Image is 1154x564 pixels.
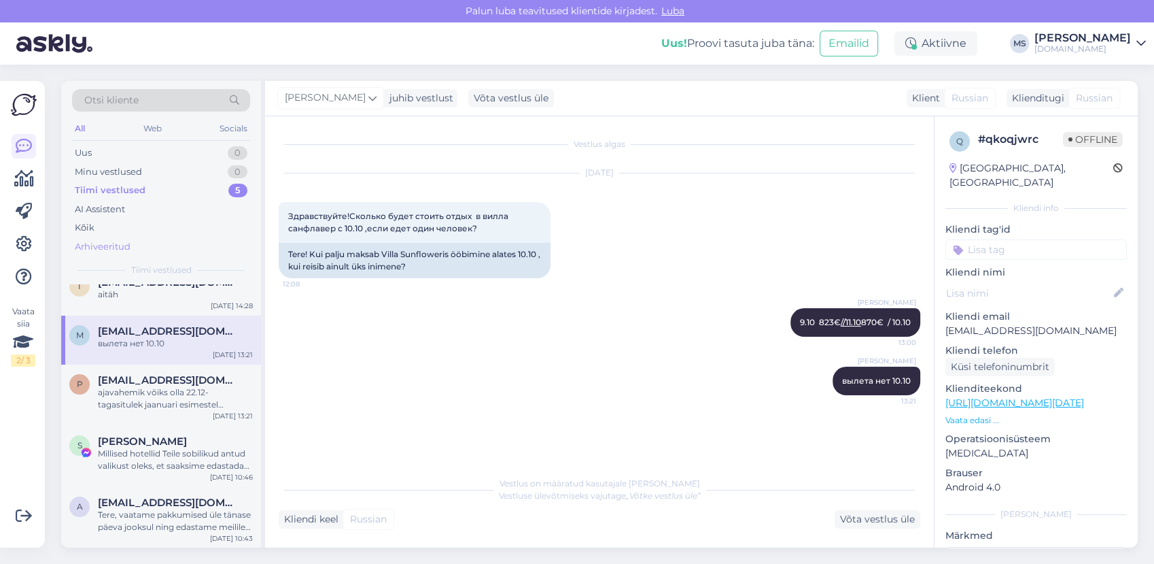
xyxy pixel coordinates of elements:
p: Kliendi email [945,310,1127,324]
div: Millised hotellid Teile sobilikud antud valikust oleks, et saaksime edastada hinnad reisides mais... [98,448,253,472]
p: Operatsioonisüsteem [945,432,1127,446]
a: //11.10 [841,317,861,327]
span: вылета нет 10.10 [842,376,911,386]
span: Russian [951,91,988,105]
span: Tiimi vestlused [131,264,192,276]
div: Klienditugi [1007,91,1064,105]
span: 13:00 [865,337,916,348]
span: [PERSON_NAME] [858,297,916,308]
div: Web [141,120,164,137]
span: Offline [1063,132,1123,147]
div: aitäh [98,288,253,301]
div: Tere, vaatame pakkumised üle tänase päeva jooksul ning edastame meilile [EMAIL_ADDRESS][DOMAIN_NA... [98,509,253,533]
p: Android 4.0 [945,480,1127,495]
span: p [77,379,83,389]
div: Minu vestlused [75,165,142,179]
div: juhib vestlust [384,91,453,105]
span: Russian [350,512,387,527]
div: Aktiivne [894,31,977,56]
p: Klienditeekond [945,382,1127,396]
div: 5 [228,184,247,197]
input: Lisa tag [945,239,1127,260]
div: 2 / 3 [11,354,35,367]
span: m [76,330,84,340]
div: Kliendi keel [279,512,338,527]
div: Võta vestlus üle [835,510,920,529]
p: Brauser [945,466,1127,480]
p: Kliendi nimi [945,265,1127,280]
span: aive.joala@gmail.com [98,497,239,509]
p: Kliendi telefon [945,344,1127,358]
div: Võta vestlus üle [468,89,554,107]
b: Uus! [661,37,687,50]
span: Otsi kliente [84,93,139,107]
span: 12:08 [283,279,334,289]
a: [URL][DOMAIN_NAME][DATE] [945,397,1084,409]
div: Vestlus algas [279,138,920,150]
div: вылета нет 10.10 [98,337,253,350]
div: Tere! Kui palju maksab Villa Sunfloweris ööbimine alates 10.10 , kui reisib ainult üks inimene? [279,243,550,278]
div: [DATE] 13:21 [213,411,253,421]
div: [GEOGRAPHIC_DATA], [GEOGRAPHIC_DATA] [949,161,1113,190]
div: [PERSON_NAME] [945,508,1127,520]
div: Kliendi info [945,202,1127,214]
p: [MEDICAL_DATA] [945,446,1127,461]
div: Proovi tasuta juba täna: [661,35,814,52]
span: S [77,440,82,450]
p: [EMAIL_ADDRESS][DOMAIN_NAME] [945,324,1127,338]
span: Siiri Jänes [98,435,187,448]
div: # qkoqjwrc [978,131,1063,148]
span: [PERSON_NAME] [858,356,916,366]
div: [DOMAIN_NAME] [1034,44,1131,54]
span: 9.10 823€ 870€ / 10.10 [800,317,911,327]
div: 0 [228,165,247,179]
div: AI Assistent [75,203,125,216]
a: [PERSON_NAME][DOMAIN_NAME] [1034,33,1146,54]
div: Socials [217,120,250,137]
span: maars2007@mail.ru [98,325,239,337]
span: Russian [1076,91,1113,105]
span: Luba [657,5,688,17]
input: Lisa nimi [946,286,1111,301]
span: [PERSON_NAME] [285,90,366,105]
div: Arhiveeritud [75,240,130,254]
div: Küsi telefoninumbrit [945,358,1055,376]
div: MS [1010,34,1029,53]
span: q [956,136,963,146]
span: 13:21 [865,396,916,406]
p: Vaata edasi ... [945,414,1127,427]
div: [DATE] 14:28 [211,301,253,311]
span: i [78,281,81,291]
span: Здравствуйте!Сколько будет стоить отдых в вилла санфлавер с 10.10 ,если едет один человек? [288,211,510,233]
i: „Võtke vestlus üle” [626,491,701,501]
span: a [77,501,83,512]
div: ajavahemik võiks olla 22.12- tagasitulek jaanuari esimestel päevadel [98,386,253,411]
button: Emailid [820,31,878,56]
img: Askly Logo [11,92,37,118]
p: Kliendi tag'id [945,222,1127,237]
p: Märkmed [945,529,1127,543]
div: [DATE] 10:46 [210,472,253,482]
div: Kõik [75,221,94,235]
div: All [72,120,88,137]
span: Vestlus on määratud kasutajale [PERSON_NAME] [500,478,700,488]
span: piretkreis@gmail.com [98,374,239,386]
div: [PERSON_NAME] [1034,33,1131,44]
div: [DATE] 10:43 [210,533,253,544]
div: Uus [75,146,92,160]
div: [DATE] 13:21 [213,350,253,360]
div: [DATE] [279,167,920,179]
div: 0 [228,146,247,160]
span: Vestluse ülevõtmiseks vajutage [499,491,701,501]
div: Klient [907,91,940,105]
div: Tiimi vestlused [75,184,145,197]
div: Vaata siia [11,305,35,367]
